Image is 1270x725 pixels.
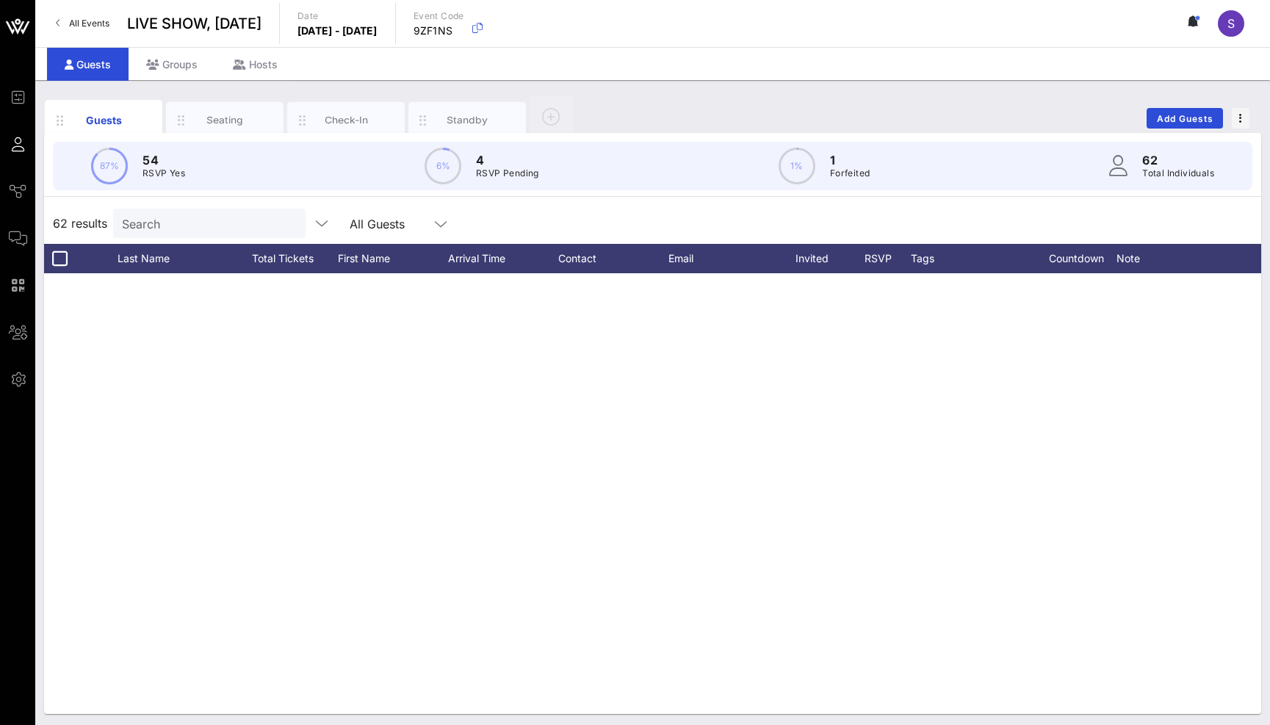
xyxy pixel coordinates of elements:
[558,244,668,273] div: Contact
[779,244,859,273] div: Invited
[1147,108,1223,129] button: Add Guests
[341,209,458,238] div: All Guests
[414,9,464,24] p: Event Code
[297,9,378,24] p: Date
[228,244,338,273] div: Total Tickets
[448,244,558,273] div: Arrival Time
[118,244,228,273] div: Last Name
[830,166,870,181] p: Forfeited
[668,244,779,273] div: Email
[1156,113,1214,124] span: Add Guests
[1036,244,1116,273] div: Countdown
[127,12,261,35] span: LIVE SHOW, [DATE]
[476,166,539,181] p: RSVP Pending
[129,48,215,81] div: Groups
[142,151,185,169] p: 54
[297,24,378,38] p: [DATE] - [DATE]
[47,48,129,81] div: Guests
[350,217,405,231] div: All Guests
[1116,244,1227,273] div: Note
[142,166,185,181] p: RSVP Yes
[414,24,464,38] p: 9ZF1NS
[314,113,379,127] div: Check-In
[71,112,137,128] div: Guests
[69,18,109,29] span: All Events
[830,151,870,169] p: 1
[1142,166,1214,181] p: Total Individuals
[192,113,258,127] div: Seating
[338,244,448,273] div: First Name
[53,214,107,232] span: 62 results
[859,244,911,273] div: RSVP
[1227,16,1235,31] span: S
[1218,10,1244,37] div: S
[47,12,118,35] a: All Events
[476,151,539,169] p: 4
[215,48,295,81] div: Hosts
[435,113,500,127] div: Standby
[911,244,1036,273] div: Tags
[1142,151,1214,169] p: 62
